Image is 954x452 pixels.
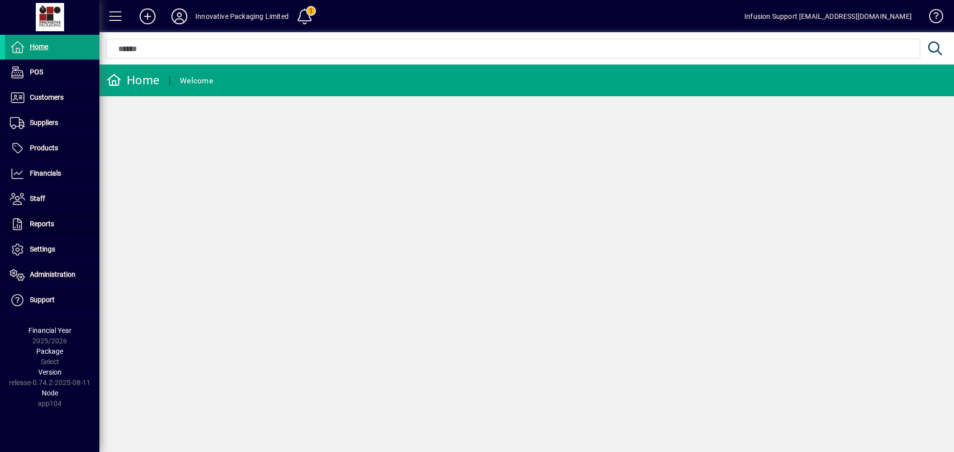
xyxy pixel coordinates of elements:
a: Financials [5,161,99,186]
button: Add [132,7,163,25]
a: Administration [5,262,99,287]
span: Financials [30,169,61,177]
a: Knowledge Base [922,2,942,34]
span: Home [30,43,48,51]
a: Support [5,288,99,313]
div: Home [107,72,159,88]
span: Customers [30,93,64,101]
a: POS [5,60,99,85]
a: Settings [5,237,99,262]
a: Staff [5,187,99,211]
a: Products [5,136,99,161]
span: Products [30,144,58,152]
span: Financial Year [28,326,72,334]
span: Suppliers [30,119,58,127]
span: Settings [30,245,55,253]
a: Customers [5,85,99,110]
span: Reports [30,220,54,228]
span: Version [38,368,62,376]
span: Staff [30,194,45,202]
div: Infusion Support [EMAIL_ADDRESS][DOMAIN_NAME] [744,8,912,24]
div: Innovative Packaging Limited [195,8,289,24]
a: Reports [5,212,99,237]
span: Support [30,296,55,304]
span: Node [42,389,58,397]
span: Administration [30,270,76,278]
div: Welcome [180,73,213,89]
a: Suppliers [5,111,99,135]
span: Package [36,347,63,355]
button: Profile [163,7,195,25]
span: POS [30,68,43,76]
